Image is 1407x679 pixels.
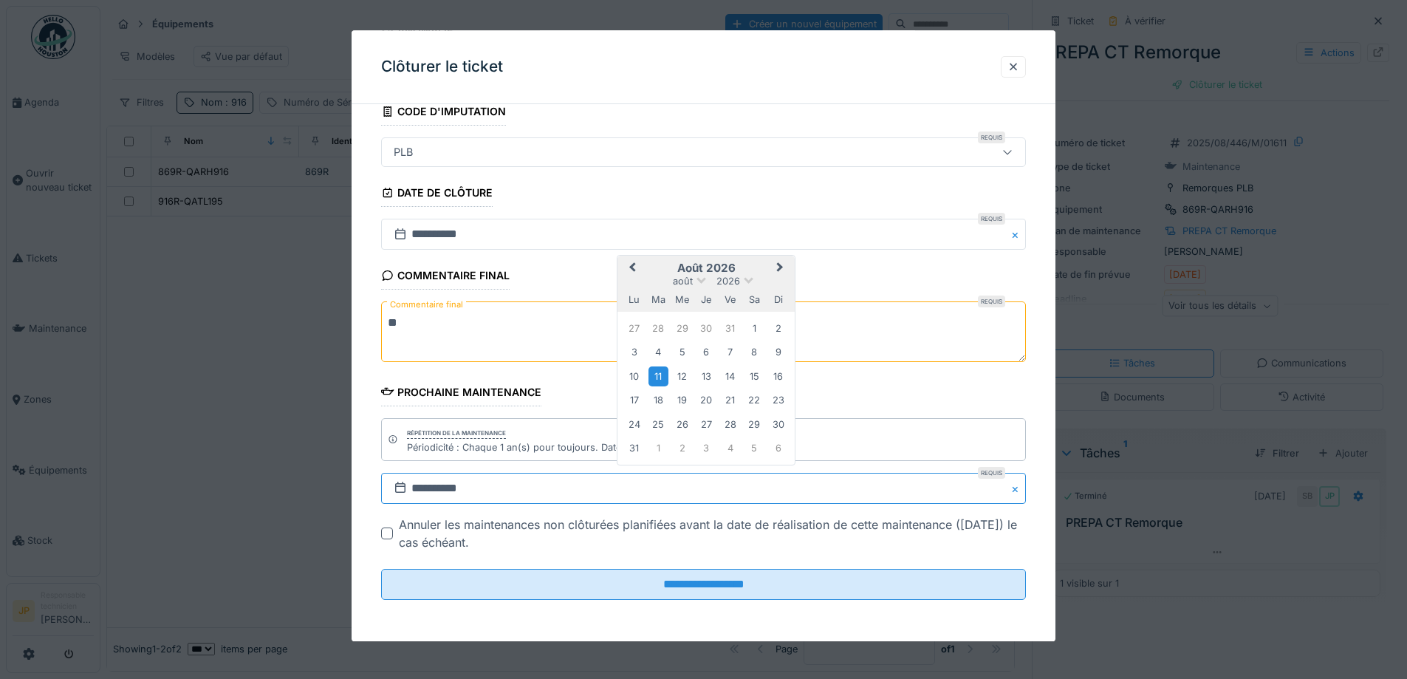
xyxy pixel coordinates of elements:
[744,318,764,338] div: Choose samedi 1 août 2026
[716,276,740,287] span: 2026
[624,318,644,338] div: Choose lundi 27 juillet 2026
[648,439,668,459] div: Choose mardi 1 septembre 2026
[744,290,764,310] div: samedi
[648,343,668,363] div: Choose mardi 4 août 2026
[672,366,692,386] div: Choose mercredi 12 août 2026
[407,440,710,454] div: Périodicité : Chaque 1 an(s) pour toujours. Date suggérée : [DATE].
[720,391,740,411] div: Choose vendredi 21 août 2026
[381,58,503,76] h3: Clôturer le ticket
[978,296,1005,308] div: Requis
[744,343,764,363] div: Choose samedi 8 août 2026
[720,366,740,386] div: Choose vendredi 14 août 2026
[696,414,716,434] div: Choose jeudi 27 août 2026
[720,318,740,338] div: Choose vendredi 31 juillet 2026
[744,391,764,411] div: Choose samedi 22 août 2026
[696,366,716,386] div: Choose jeudi 13 août 2026
[624,343,644,363] div: Choose lundi 3 août 2026
[648,391,668,411] div: Choose mardi 18 août 2026
[672,290,692,310] div: mercredi
[696,343,716,363] div: Choose jeudi 6 août 2026
[381,100,506,126] div: Code d'imputation
[744,366,764,386] div: Choose samedi 15 août 2026
[407,429,506,439] div: Répétition de la maintenance
[381,381,541,406] div: Prochaine maintenance
[720,290,740,310] div: vendredi
[672,343,692,363] div: Choose mercredi 5 août 2026
[624,439,644,459] div: Choose lundi 31 août 2026
[624,391,644,411] div: Choose lundi 17 août 2026
[1010,473,1026,504] button: Close
[768,414,788,434] div: Choose dimanche 30 août 2026
[399,516,1026,551] div: Annuler les maintenances non clôturées planifiées avant la date de réalisation de cette maintenan...
[978,467,1005,479] div: Requis
[672,439,692,459] div: Choose mercredi 2 septembre 2026
[770,257,793,281] button: Next Month
[768,290,788,310] div: dimanche
[768,318,788,338] div: Choose dimanche 2 août 2026
[1010,219,1026,250] button: Close
[978,132,1005,144] div: Requis
[617,262,795,275] h2: août 2026
[696,290,716,310] div: jeudi
[388,145,419,161] div: PLB
[696,391,716,411] div: Choose jeudi 20 août 2026
[672,414,692,434] div: Choose mercredi 26 août 2026
[720,414,740,434] div: Choose vendredi 28 août 2026
[720,439,740,459] div: Choose vendredi 4 septembre 2026
[744,414,764,434] div: Choose samedi 29 août 2026
[696,439,716,459] div: Choose jeudi 3 septembre 2026
[720,343,740,363] div: Choose vendredi 7 août 2026
[624,366,644,386] div: Choose lundi 10 août 2026
[648,318,668,338] div: Choose mardi 28 juillet 2026
[624,414,644,434] div: Choose lundi 24 août 2026
[381,182,493,208] div: Date de clôture
[673,276,693,287] span: août
[768,343,788,363] div: Choose dimanche 9 août 2026
[387,296,466,315] label: Commentaire final
[619,257,643,281] button: Previous Month
[648,414,668,434] div: Choose mardi 25 août 2026
[648,290,668,310] div: mardi
[768,439,788,459] div: Choose dimanche 6 septembre 2026
[623,316,790,460] div: Month août, 2026
[672,318,692,338] div: Choose mercredi 29 juillet 2026
[768,366,788,386] div: Choose dimanche 16 août 2026
[648,366,668,386] div: Choose mardi 11 août 2026
[624,290,644,310] div: lundi
[672,391,692,411] div: Choose mercredi 19 août 2026
[768,391,788,411] div: Choose dimanche 23 août 2026
[696,318,716,338] div: Choose jeudi 30 juillet 2026
[978,214,1005,225] div: Requis
[744,439,764,459] div: Choose samedi 5 septembre 2026
[381,265,510,290] div: Commentaire final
